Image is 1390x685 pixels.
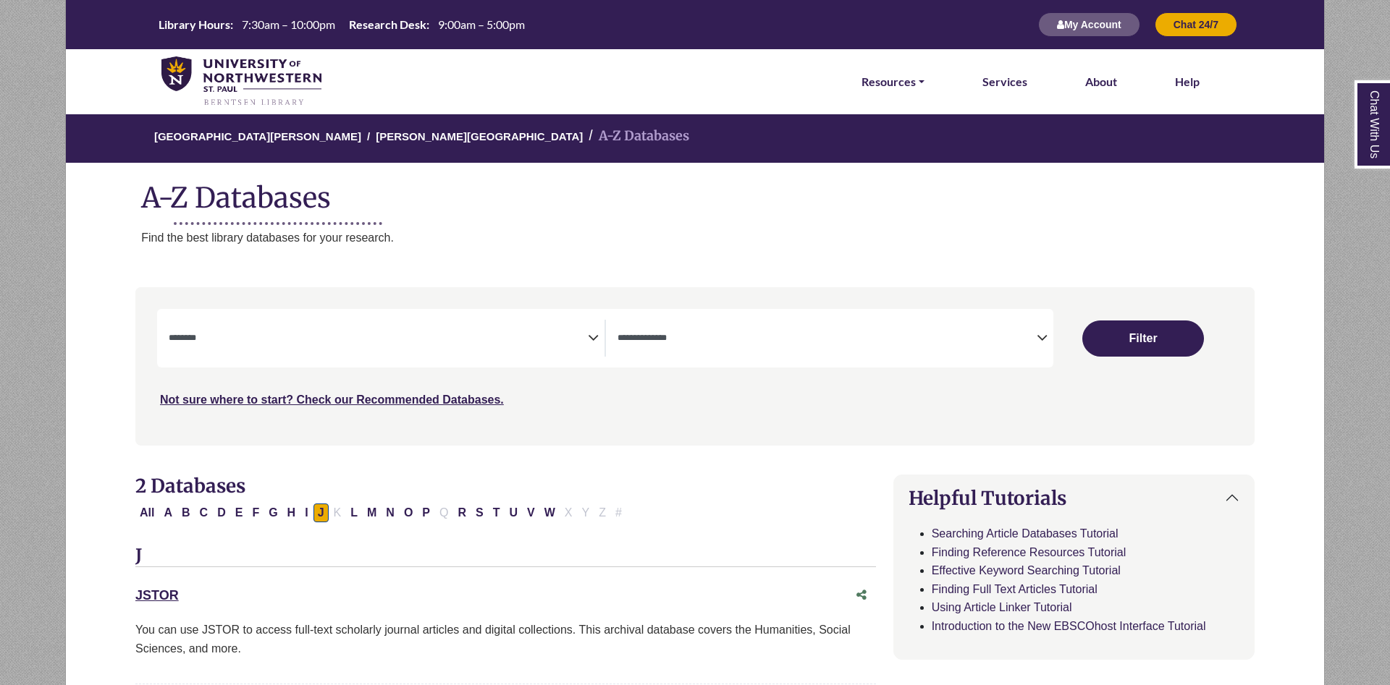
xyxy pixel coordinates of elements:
a: Services [982,72,1027,91]
nav: Search filters [135,287,1255,445]
button: Filter Results H [283,503,300,522]
div: Alpha-list to filter by first letter of database name [135,506,628,518]
button: Chat 24/7 [1155,12,1237,37]
p: You can use JSTOR to access full-text scholarly journal articles and digital collections. This ar... [135,621,876,658]
a: Hours Today [153,17,531,33]
button: Filter Results R [453,503,471,522]
span: 2 Databases [135,474,245,498]
nav: breadcrumb [65,113,1324,163]
a: Not sure where to start? Check our Recommended Databases. [160,393,504,406]
a: [PERSON_NAME][GEOGRAPHIC_DATA] [376,128,583,142]
a: [GEOGRAPHIC_DATA][PERSON_NAME] [154,128,361,142]
h3: J [135,545,876,567]
button: Filter Results V [523,503,539,522]
button: Filter Results I [300,503,312,522]
button: My Account [1038,12,1140,37]
button: Filter Results C [195,503,213,522]
button: Filter Results G [264,503,282,522]
img: library_home [161,56,321,107]
button: Filter Results P [418,503,434,522]
textarea: Search [169,333,588,345]
button: Filter Results L [346,503,362,522]
button: Filter Results B [177,503,195,522]
a: Help [1175,72,1200,91]
button: Filter Results A [159,503,177,522]
a: Effective Keyword Searching Tutorial [932,564,1121,576]
button: Filter Results F [248,503,264,522]
button: Filter Results T [489,503,505,522]
button: All [135,503,159,522]
a: JSTOR [135,588,179,603]
button: Share this database [847,582,876,609]
p: Find the best library databases for your research. [141,229,1324,247]
button: Filter Results W [540,503,560,522]
a: Finding Full Text Articles Tutorial [932,583,1098,595]
textarea: Search [618,333,1037,345]
a: Searching Article Databases Tutorial [932,527,1119,540]
li: A-Z Databases [583,126,689,147]
button: Submit for Search Results [1082,320,1204,357]
a: Resources [862,72,924,91]
button: Filter Results E [231,503,248,522]
a: Introduction to the New EBSCOhost Interface Tutorial [932,620,1206,632]
button: Filter Results D [213,503,230,522]
span: 7:30am – 10:00pm [242,17,335,31]
button: Filter Results M [363,503,381,522]
button: Filter Results O [400,503,417,522]
a: My Account [1038,18,1140,30]
button: Filter Results J [313,503,329,522]
button: Helpful Tutorials [894,475,1254,521]
a: Chat 24/7 [1155,18,1237,30]
h1: A-Z Databases [66,170,1324,214]
button: Filter Results N [382,503,399,522]
table: Hours Today [153,17,531,30]
button: Filter Results U [505,503,522,522]
a: Using Article Linker Tutorial [932,601,1072,613]
a: About [1085,72,1117,91]
a: Finding Reference Resources Tutorial [932,546,1126,558]
button: Filter Results S [471,503,488,522]
th: Library Hours: [153,17,234,32]
span: 9:00am – 5:00pm [438,17,525,31]
th: Research Desk: [343,17,430,32]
